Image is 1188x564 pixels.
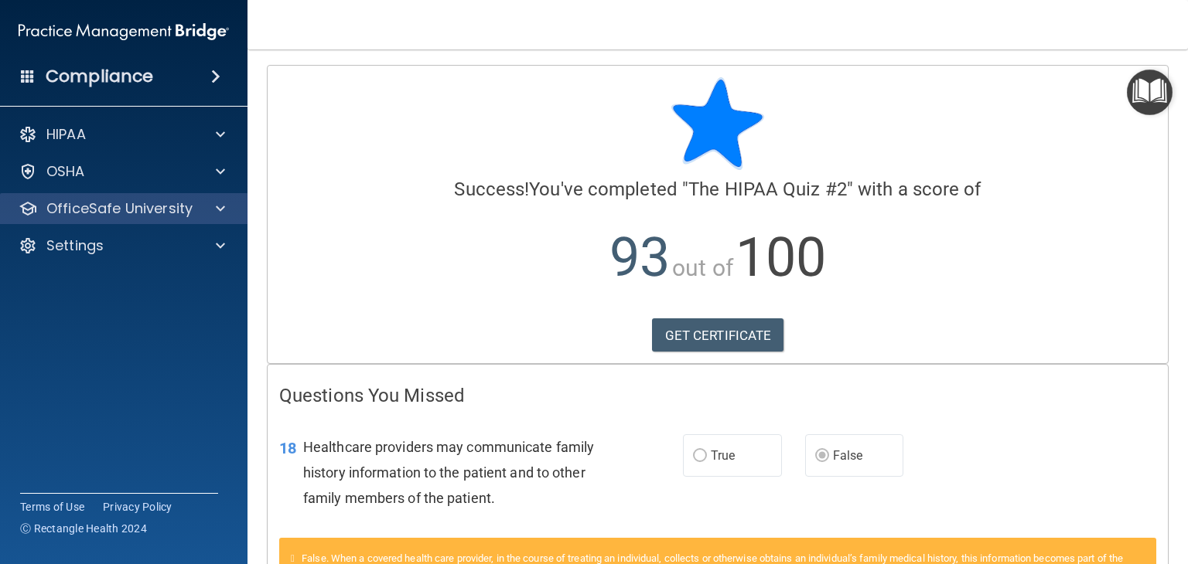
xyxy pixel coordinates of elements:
[454,178,529,200] span: Success!
[672,254,733,281] span: out of
[46,236,104,255] p: Settings
[19,162,225,181] a: OSHA
[1111,457,1169,516] iframe: Drift Widget Chat Controller
[279,179,1156,199] h4: You've completed " " with a score of
[19,125,225,144] a: HIPAA
[711,448,735,463] span: True
[46,125,86,144] p: HIPAA
[833,448,863,463] span: False
[736,226,826,289] span: 100
[671,77,764,170] img: blue-star-rounded.9d042014.png
[279,439,296,457] span: 18
[303,439,594,506] span: Healthcare providers may communicate family history information to the patient and to other famil...
[46,66,153,87] h4: Compliance
[19,199,225,218] a: OfficeSafe University
[652,318,784,352] a: GET CERTIFICATE
[279,386,1156,406] h4: Questions You Missed
[20,521,147,536] span: Ⓒ Rectangle Health 2024
[688,178,847,200] span: The HIPAA Quiz #2
[1127,70,1173,115] button: Open Resource Center
[693,450,707,462] input: True
[815,450,829,462] input: False
[103,499,172,515] a: Privacy Policy
[46,199,193,218] p: OfficeSafe University
[609,226,670,289] span: 93
[19,236,225,255] a: Settings
[46,162,85,181] p: OSHA
[20,499,84,515] a: Terms of Use
[19,16,229,47] img: PMB logo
